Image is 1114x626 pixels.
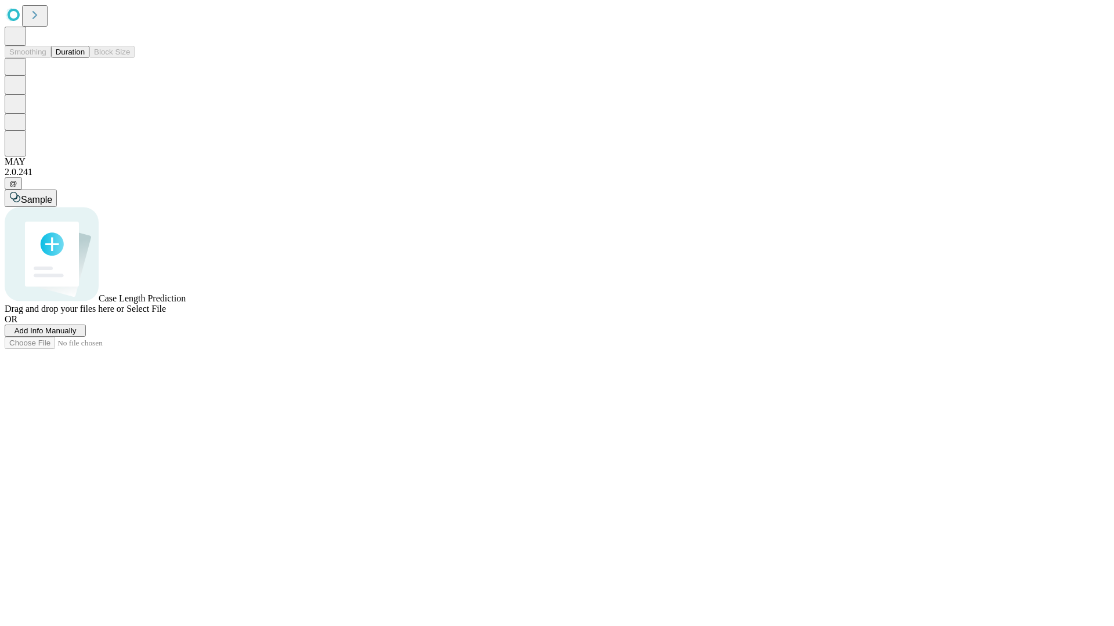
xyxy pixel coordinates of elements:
[5,167,1109,177] div: 2.0.241
[5,177,22,190] button: @
[5,46,51,58] button: Smoothing
[51,46,89,58] button: Duration
[89,46,135,58] button: Block Size
[5,156,1109,167] div: MAY
[9,179,17,188] span: @
[5,190,57,207] button: Sample
[15,326,77,335] span: Add Info Manually
[99,293,186,303] span: Case Length Prediction
[21,195,52,205] span: Sample
[126,304,166,314] span: Select File
[5,325,86,337] button: Add Info Manually
[5,314,17,324] span: OR
[5,304,124,314] span: Drag and drop your files here or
